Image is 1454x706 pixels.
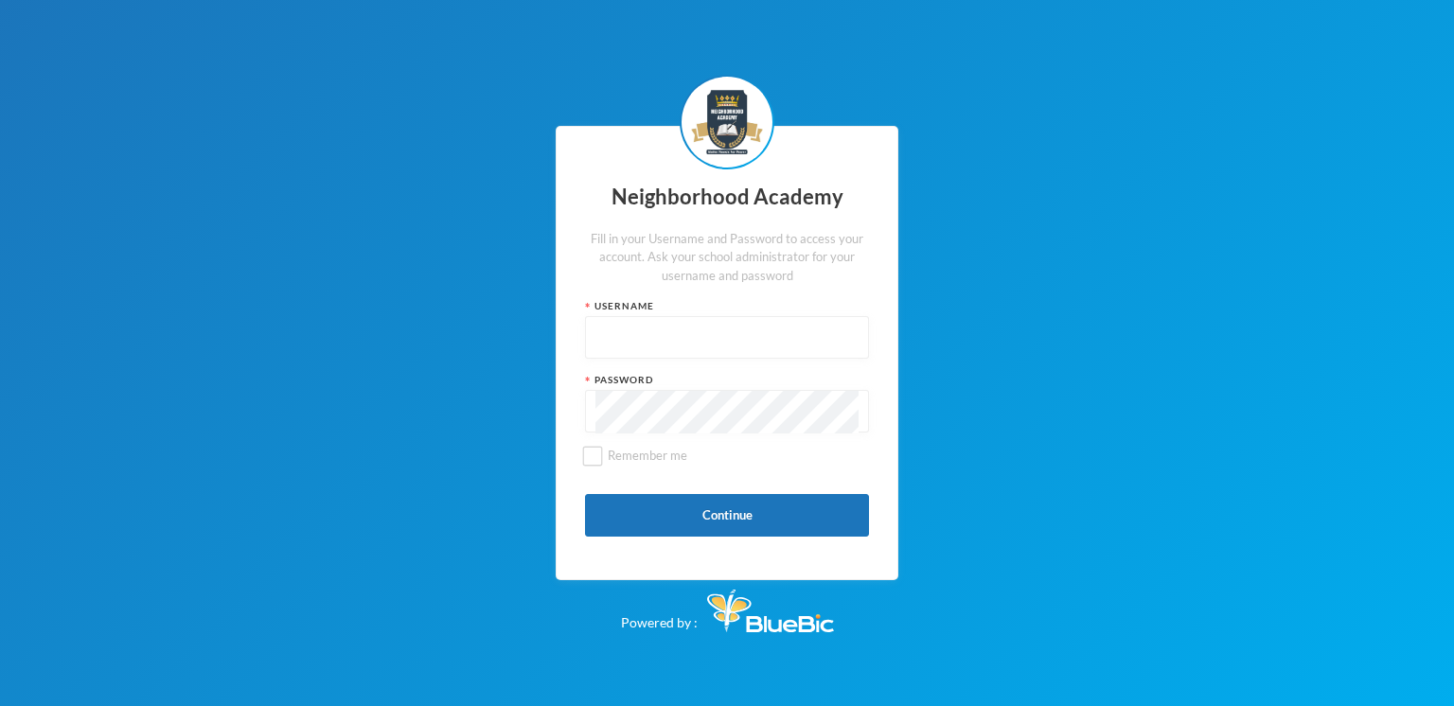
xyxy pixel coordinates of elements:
[585,373,869,387] div: Password
[585,179,869,216] div: Neighborhood Academy
[585,230,869,286] div: Fill in your Username and Password to access your account. Ask your school administrator for your...
[585,299,869,313] div: Username
[707,590,834,632] img: Bluebic
[585,494,869,537] button: Continue
[600,448,695,463] span: Remember me
[621,580,834,632] div: Powered by :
